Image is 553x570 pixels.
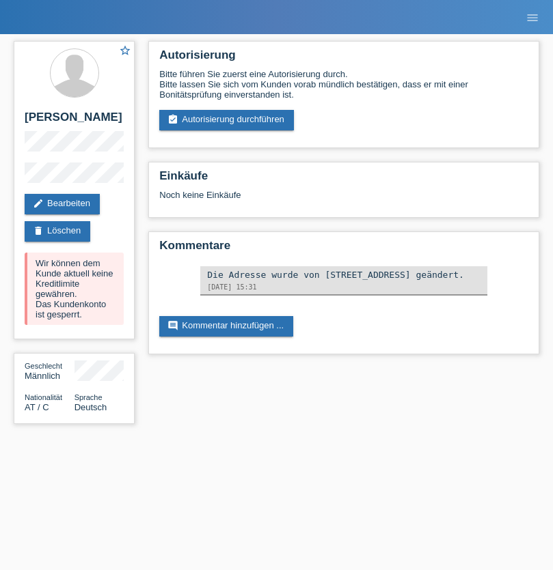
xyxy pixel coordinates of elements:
[33,225,44,236] i: delete
[25,221,90,242] a: deleteLöschen
[159,69,528,100] div: Bitte führen Sie zuerst eine Autorisierung durch. Bitte lassen Sie sich vom Kunden vorab mündlich...
[159,169,528,190] h2: Einkäufe
[25,253,124,325] div: Wir können dem Kunde aktuell keine Kreditlimite gewähren. Das Kundenkonto ist gesperrt.
[519,13,546,21] a: menu
[526,11,539,25] i: menu
[159,110,294,130] a: assignment_turned_inAutorisierung durchführen
[207,283,481,291] div: [DATE] 15:31
[167,114,178,125] i: assignment_turned_in
[167,320,178,331] i: comment
[25,402,49,412] span: Österreich / C / 01.02.2021
[25,362,62,370] span: Geschlecht
[33,198,44,209] i: edit
[75,393,103,401] span: Sprache
[25,194,100,214] a: editBearbeiten
[25,360,75,381] div: Männlich
[207,270,481,280] div: Die Adresse wurde von [STREET_ADDRESS] geändert.
[119,44,131,57] i: star_border
[75,402,107,412] span: Deutsch
[25,111,124,131] h2: [PERSON_NAME]
[159,48,528,69] h2: Autorisierung
[119,44,131,59] a: star_border
[159,316,293,337] a: commentKommentar hinzufügen ...
[159,239,528,259] h2: Kommentare
[159,190,528,210] div: Noch keine Einkäufe
[25,393,62,401] span: Nationalität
